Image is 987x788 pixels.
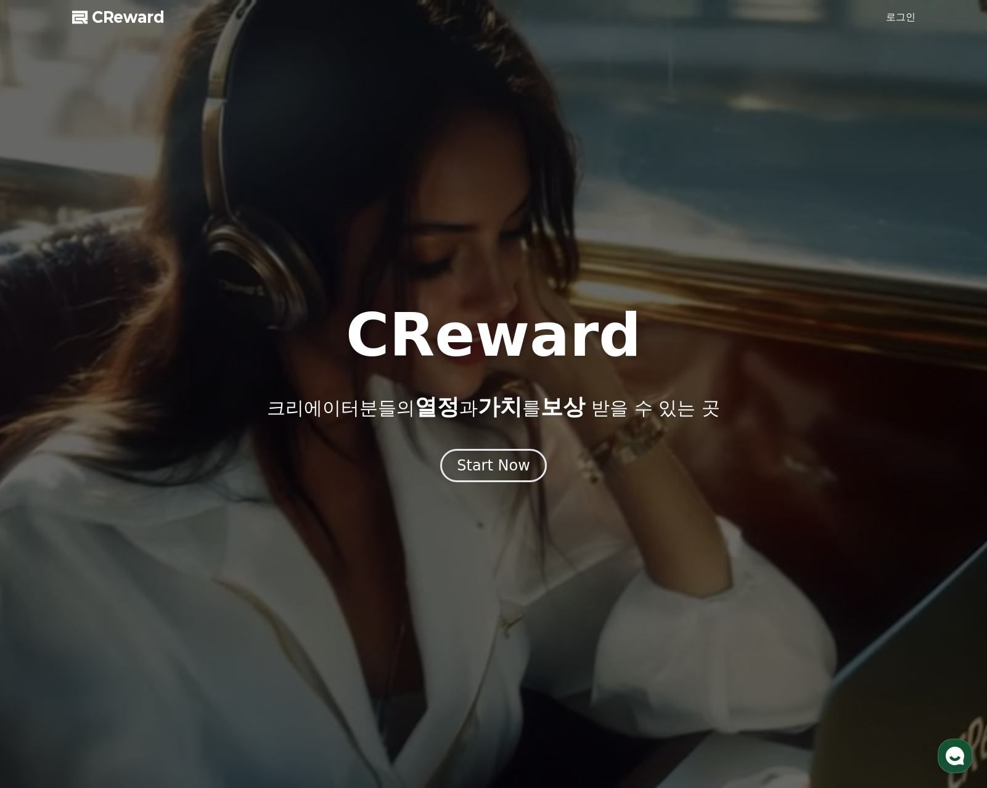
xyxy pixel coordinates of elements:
[113,410,128,420] span: 대화
[457,456,530,475] div: Start Now
[415,394,459,419] span: 열정
[267,395,719,419] p: 크리에이터분들의 과 를 받을 수 있는 곳
[886,10,915,25] a: 로그인
[81,391,159,422] a: 대화
[346,306,641,365] h1: CReward
[72,7,165,27] a: CReward
[39,409,46,419] span: 홈
[92,7,165,27] span: CReward
[541,394,585,419] span: 보상
[440,449,547,482] button: Start Now
[440,461,547,473] a: Start Now
[159,391,237,422] a: 설정
[190,409,205,419] span: 설정
[478,394,522,419] span: 가치
[4,391,81,422] a: 홈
